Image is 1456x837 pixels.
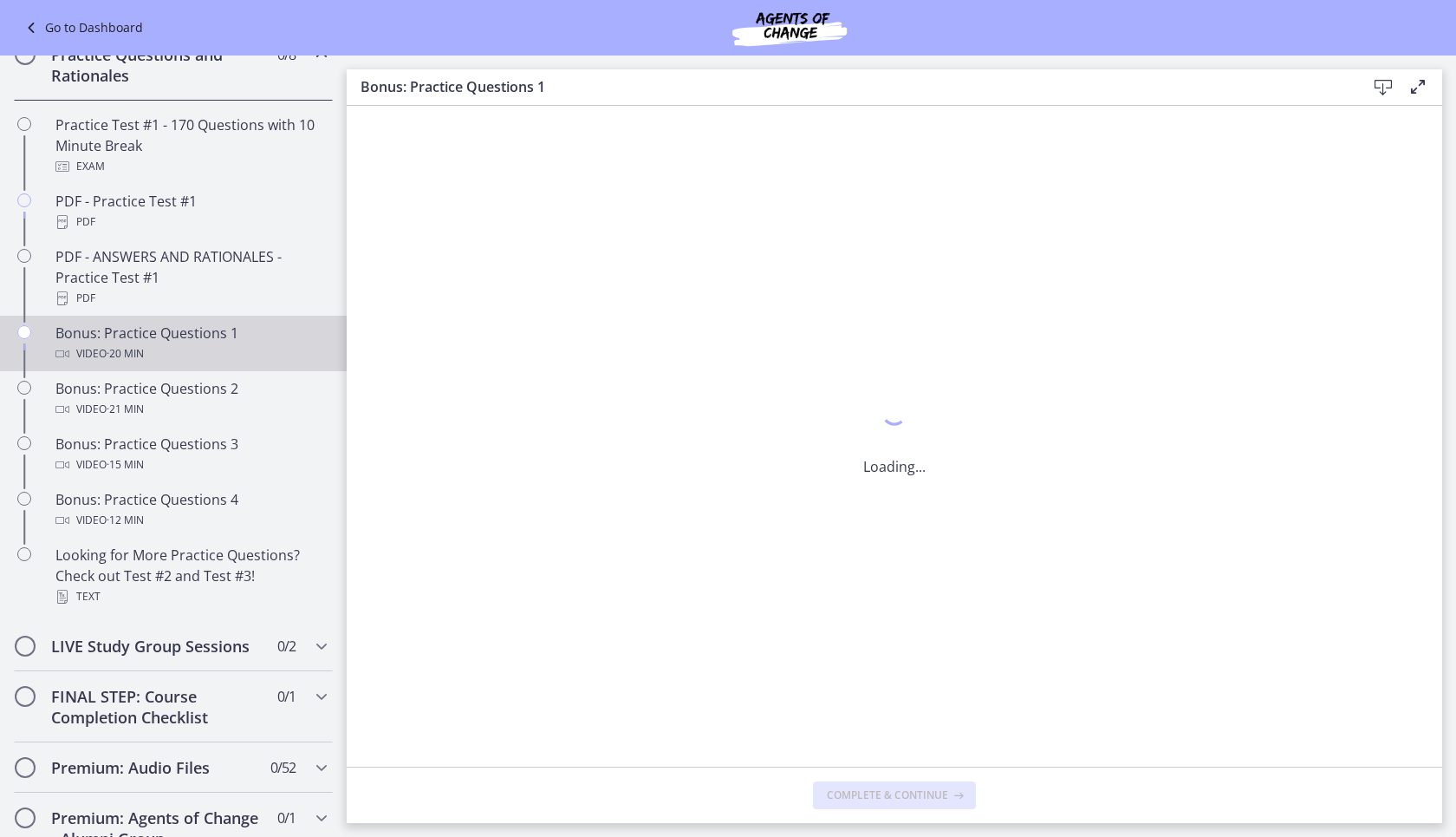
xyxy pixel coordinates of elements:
[863,456,926,477] p: Loading...
[55,510,326,531] div: Video
[686,7,894,49] img: Agents of Change
[55,586,326,607] div: Text
[813,781,976,809] button: Complete & continue
[51,757,263,778] h2: Premium: Audio Files
[277,808,296,828] span: 0 / 1
[107,399,144,420] span: · 21 min
[277,686,296,707] span: 0 / 1
[51,44,263,86] h2: Practice Questions and Rationales
[827,788,948,802] span: Complete & continue
[55,288,326,309] div: PDF
[55,156,326,177] div: Exam
[55,246,326,309] div: PDF - ANSWERS AND RATIONALES - Practice Test #1
[55,454,326,475] div: Video
[51,686,263,728] h2: FINAL STEP: Course Completion Checklist
[55,212,326,232] div: PDF
[55,434,326,475] div: Bonus: Practice Questions 3
[51,636,263,657] h2: LIVE Study Group Sessions
[55,114,326,177] div: Practice Test #1 - 170 Questions with 10 Minute Break
[107,454,144,475] span: · 15 min
[21,17,143,38] a: Go to Dashboard
[55,191,326,232] div: PDF - Practice Test #1
[277,636,296,657] span: 0 / 2
[55,323,326,364] div: Bonus: Practice Questions 1
[55,545,326,607] div: Looking for More Practice Questions? Check out Test #2 and Test #3!
[55,378,326,420] div: Bonus: Practice Questions 2
[863,396,926,435] div: 1
[107,510,144,531] span: · 12 min
[55,343,326,364] div: Video
[55,489,326,531] div: Bonus: Practice Questions 4
[270,757,296,778] span: 0 / 52
[107,343,144,364] span: · 20 min
[361,76,1338,97] h3: Bonus: Practice Questions 1
[55,399,326,420] div: Video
